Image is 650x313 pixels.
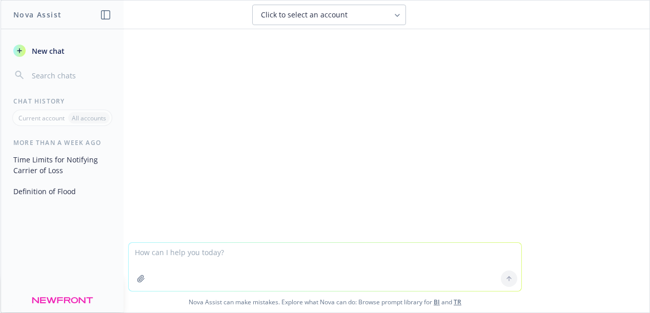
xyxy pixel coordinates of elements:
button: Definition of Flood [9,183,115,200]
span: New chat [30,46,65,56]
a: TR [454,298,461,306]
p: Current account [18,114,65,122]
input: Search chats [30,68,111,82]
span: Nova Assist can make mistakes. Explore what Nova can do: Browse prompt library for and [5,291,645,312]
a: BI [434,298,440,306]
span: Click to select an account [261,10,348,20]
h1: Nova Assist [13,9,62,20]
p: All accounts [72,114,106,122]
div: More than a week ago [1,138,124,147]
button: New chat [9,41,115,60]
button: Time Limits for Notifying Carrier of Loss [9,151,115,179]
button: Click to select an account [252,5,406,25]
div: Chat History [1,97,124,106]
